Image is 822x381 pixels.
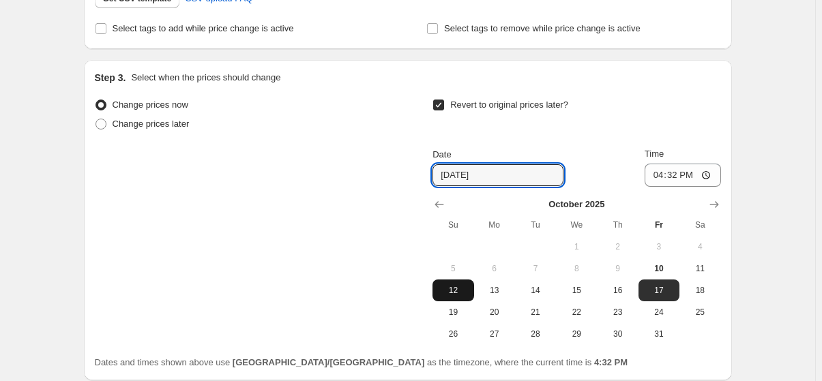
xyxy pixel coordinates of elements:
button: Show previous month, September 2025 [430,195,449,214]
button: Sunday October 12 2025 [432,279,473,301]
button: Monday October 27 2025 [474,323,515,345]
button: Tuesday October 7 2025 [515,258,556,279]
button: Thursday October 16 2025 [597,279,638,301]
button: Saturday October 4 2025 [679,236,720,258]
p: Select when the prices should change [131,71,280,85]
span: Select tags to add while price change is active [113,23,294,33]
span: 19 [438,307,468,318]
b: [GEOGRAPHIC_DATA]/[GEOGRAPHIC_DATA] [233,357,424,367]
span: 7 [520,263,551,274]
th: Friday [638,214,679,236]
span: Sa [685,219,715,230]
button: Today Friday October 10 2025 [638,258,679,279]
button: Tuesday October 28 2025 [515,323,556,345]
span: Change prices now [113,100,188,110]
span: 10 [644,263,674,274]
span: 21 [520,307,551,318]
span: 30 [602,329,632,339]
button: Sunday October 5 2025 [432,258,473,279]
button: Wednesday October 1 2025 [556,236,597,258]
button: Wednesday October 15 2025 [556,279,597,301]
button: Monday October 13 2025 [474,279,515,301]
input: 10/10/2025 [432,164,563,186]
th: Wednesday [556,214,597,236]
span: 22 [561,307,591,318]
span: We [561,219,591,230]
button: Friday October 31 2025 [638,323,679,345]
span: 25 [685,307,715,318]
span: 6 [480,263,510,274]
span: Th [602,219,632,230]
span: 23 [602,307,632,318]
button: Tuesday October 21 2025 [515,301,556,323]
button: Thursday October 9 2025 [597,258,638,279]
span: Dates and times shown above use as the timezone, where the current time is [95,357,628,367]
button: Monday October 20 2025 [474,301,515,323]
span: 16 [602,285,632,296]
button: Friday October 24 2025 [638,301,679,323]
button: Saturday October 11 2025 [679,258,720,279]
span: 18 [685,285,715,296]
button: Wednesday October 22 2025 [556,301,597,323]
input: 12:00 [645,164,721,187]
button: Saturday October 18 2025 [679,279,720,301]
h2: Step 3. [95,71,126,85]
span: Mo [480,219,510,230]
th: Thursday [597,214,638,236]
span: 12 [438,285,468,296]
span: 24 [644,307,674,318]
b: 4:32 PM [594,357,628,367]
span: Revert to original prices later? [450,100,568,110]
span: 20 [480,307,510,318]
button: Friday October 3 2025 [638,236,679,258]
th: Monday [474,214,515,236]
button: Thursday October 30 2025 [597,323,638,345]
span: Fr [644,219,674,230]
span: 13 [480,285,510,296]
span: 28 [520,329,551,339]
button: Wednesday October 8 2025 [556,258,597,279]
span: 4 [685,241,715,252]
span: 1 [561,241,591,252]
button: Thursday October 2 2025 [597,236,638,258]
span: 17 [644,285,674,296]
th: Saturday [679,214,720,236]
button: Sunday October 26 2025 [432,323,473,345]
button: Tuesday October 14 2025 [515,279,556,301]
button: Saturday October 25 2025 [679,301,720,323]
th: Sunday [432,214,473,236]
span: 8 [561,263,591,274]
span: 31 [644,329,674,339]
span: 29 [561,329,591,339]
span: 11 [685,263,715,274]
button: Monday October 6 2025 [474,258,515,279]
span: Time [645,149,664,159]
button: Wednesday October 29 2025 [556,323,597,345]
span: 26 [438,329,468,339]
span: 5 [438,263,468,274]
th: Tuesday [515,214,556,236]
button: Thursday October 23 2025 [597,301,638,323]
button: Show next month, November 2025 [705,195,724,214]
span: 15 [561,285,591,296]
button: Friday October 17 2025 [638,279,679,301]
span: Su [438,219,468,230]
span: Tu [520,219,551,230]
button: Sunday October 19 2025 [432,301,473,323]
span: 27 [480,329,510,339]
span: 2 [602,241,632,252]
span: Select tags to remove while price change is active [444,23,641,33]
span: 14 [520,285,551,296]
span: 9 [602,263,632,274]
span: Change prices later [113,119,190,129]
span: 3 [644,241,674,252]
span: Date [432,149,451,159]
